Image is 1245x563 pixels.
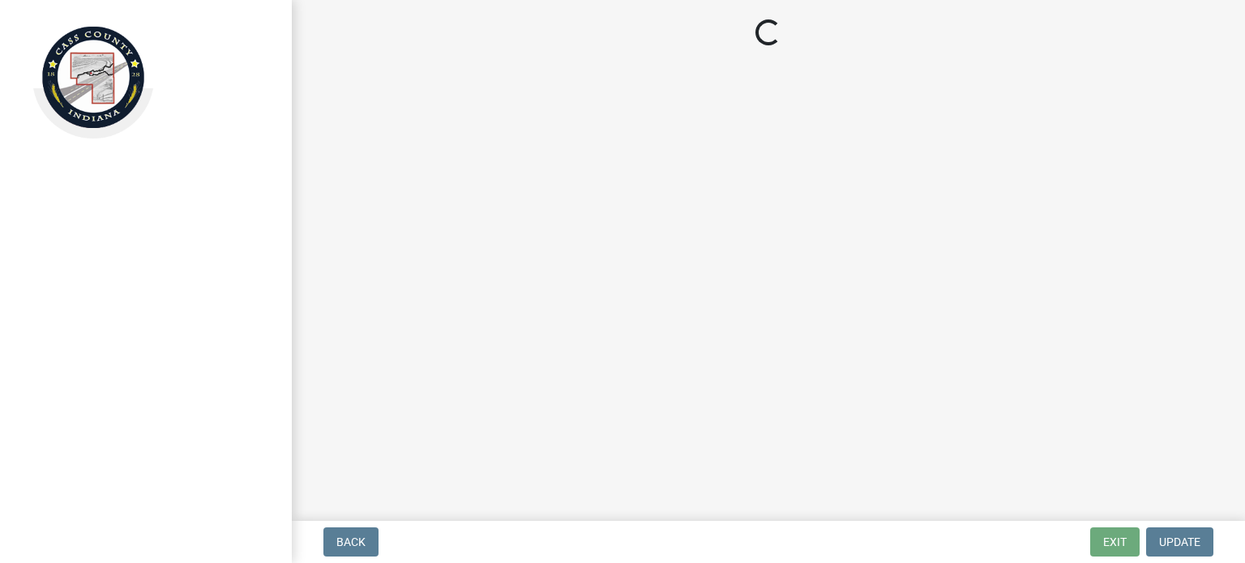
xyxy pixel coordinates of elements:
span: Update [1159,535,1200,548]
button: Exit [1090,527,1140,557]
button: Update [1146,527,1213,557]
button: Back [323,527,379,557]
img: Cass County, Indiana [32,17,154,139]
span: Back [336,535,366,548]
